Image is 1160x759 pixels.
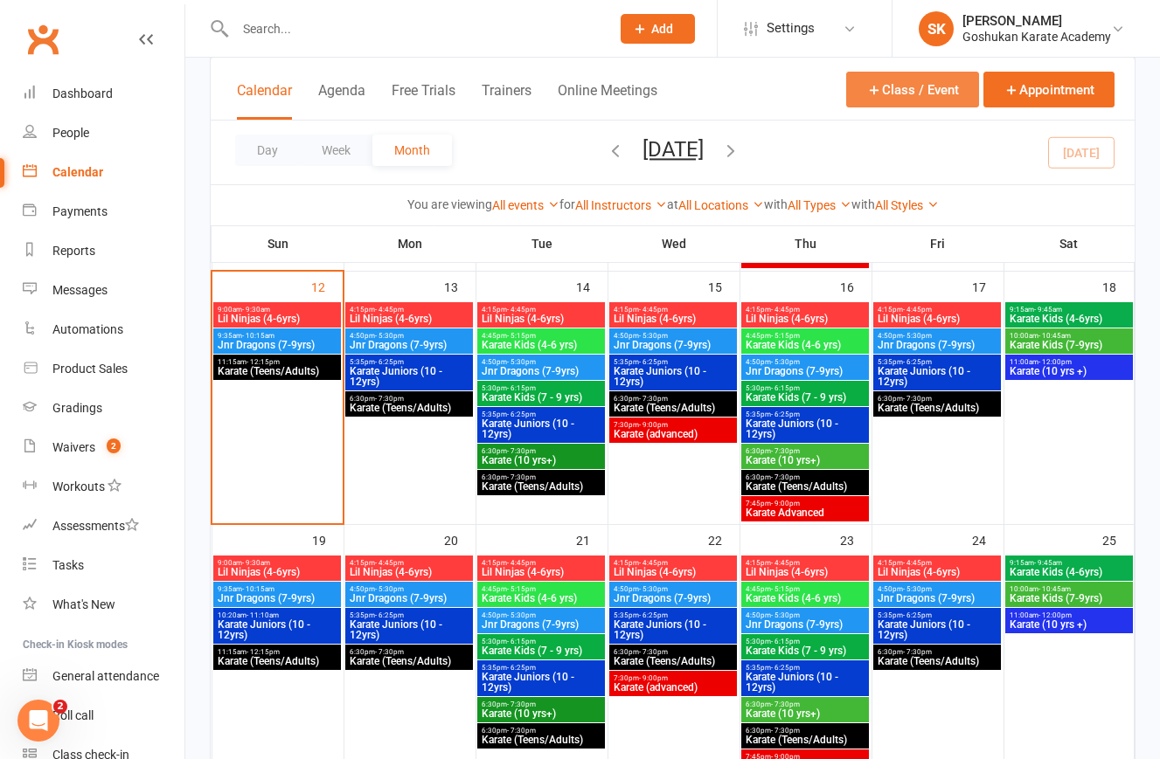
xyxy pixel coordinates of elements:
[576,272,608,300] div: 14
[771,447,800,455] span: - 7:30pm
[375,585,404,593] span: - 5:30pm
[903,306,932,314] span: - 4:45pm
[639,674,668,682] span: - 9:00pm
[349,340,469,350] span: Jnr Dragons (7-9yrs)
[507,411,536,418] span: - 6:25pm
[444,525,476,554] div: 20
[217,648,337,656] span: 11:15am
[639,332,668,340] span: - 5:30pm
[349,403,469,413] span: Karate (Teens/Adults)
[875,198,939,212] a: All Styles
[877,611,997,619] span: 5:35pm
[771,638,800,645] span: - 6:15pm
[217,611,337,619] span: 10:20am
[23,153,184,192] a: Calendar
[903,395,932,403] span: - 7:30pm
[492,198,559,212] a: All events
[840,272,872,300] div: 16
[613,421,733,429] span: 7:30pm
[507,611,536,619] span: - 5:30pm
[349,358,469,366] span: 5:35pm
[318,82,365,120] button: Agenda
[349,306,469,314] span: 4:15pm
[903,332,932,340] span: - 5:30pm
[375,395,404,403] span: - 7:30pm
[745,500,865,507] span: 7:45pm
[52,597,115,611] div: What's New
[52,440,95,454] div: Waivers
[481,447,601,455] span: 6:30pm
[745,254,865,265] span: Karate Advanced
[217,559,337,567] span: 9:00am
[767,9,815,48] span: Settings
[247,358,280,366] span: - 12:15pm
[846,72,979,107] button: Class / Event
[481,340,601,350] span: Karate Kids (4-6 yrs)
[507,585,536,593] span: - 5:15pm
[639,648,668,656] span: - 7:30pm
[52,283,108,297] div: Messages
[745,411,865,418] span: 5:35pm
[613,429,733,439] span: Karate (advanced)
[481,455,601,466] span: Karate (10 yrs+)
[1009,559,1129,567] span: 9:15am
[1038,611,1072,619] span: - 12:00pm
[745,447,865,455] span: 6:30pm
[375,648,404,656] span: - 7:30pm
[481,593,601,604] span: Karate Kids (4-6 yrs)
[507,473,536,481] span: - 7:30pm
[1038,585,1071,593] span: - 10:45am
[613,332,733,340] span: 4:50pm
[877,656,997,666] span: Karate (Teens/Adults)
[613,593,733,604] span: Jnr Dragons (7-9yrs)
[1034,306,1062,314] span: - 9:45am
[481,358,601,366] span: 4:50pm
[52,669,159,683] div: General attendance
[962,13,1111,29] div: [PERSON_NAME]
[217,366,337,376] span: Karate (Teens/Adults)
[877,619,997,640] span: Karate Juniors (10 - 12yrs)
[771,559,800,567] span: - 4:45pm
[481,567,601,577] span: Lil Ninjas (4-6yrs)
[745,392,865,403] span: Karate Kids (7 - 9 yrs)
[21,17,65,61] a: Clubworx
[613,585,733,593] span: 4:50pm
[558,82,657,120] button: Online Meetings
[23,271,184,310] a: Messages
[764,197,788,211] strong: with
[1009,593,1129,604] span: Karate Kids (7-9yrs)
[53,700,67,714] span: 2
[613,674,733,682] span: 7:30pm
[507,727,536,735] span: - 7:30pm
[613,648,733,656] span: 6:30pm
[771,411,800,418] span: - 6:25pm
[1038,358,1072,366] span: - 12:00pm
[23,74,184,114] a: Dashboard
[349,656,469,666] span: Karate (Teens/Adults)
[481,700,601,708] span: 6:30pm
[1009,619,1129,630] span: Karate (10 yrs +)
[481,611,601,619] span: 4:50pm
[375,306,404,314] span: - 4:45pm
[613,559,733,567] span: 4:15pm
[877,593,997,604] span: Jnr Dragons (7-9yrs)
[972,525,1004,554] div: 24
[23,657,184,696] a: General attendance kiosk mode
[217,314,337,324] span: Lil Ninjas (4-6yrs)
[1009,611,1129,619] span: 11:00am
[217,567,337,577] span: Lil Ninjas (4-6yrs)
[745,340,865,350] span: Karate Kids (4-6 yrs)
[481,411,601,418] span: 5:35pm
[903,585,932,593] span: - 5:30pm
[375,611,404,619] span: - 6:25pm
[242,306,270,314] span: - 9:30am
[745,727,865,735] span: 6:30pm
[23,546,184,585] a: Tasks
[708,525,740,554] div: 22
[247,611,279,619] span: - 11:10am
[639,611,668,619] span: - 6:25pm
[877,559,997,567] span: 4:15pm
[52,558,84,572] div: Tasks
[375,559,404,567] span: - 4:45pm
[983,72,1115,107] button: Appointment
